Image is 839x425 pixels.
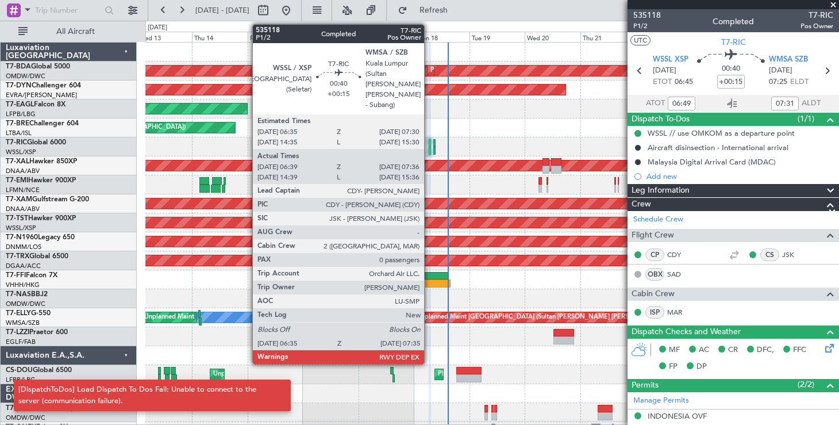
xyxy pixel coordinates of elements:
a: DNAA/ABV [6,167,40,175]
span: DP [696,361,707,373]
div: Wed 13 [137,32,193,42]
span: [DATE] [769,65,792,76]
a: WMSA/SZB [6,319,40,327]
span: Dispatch Checks and Weather [632,326,741,339]
span: (2/2) [798,378,814,390]
span: Permits [632,379,659,392]
a: T7-EAGLFalcon 8X [6,101,66,108]
span: 07:25 [769,76,787,88]
a: T7-BREChallenger 604 [6,120,79,127]
div: CS [760,248,779,261]
input: --:-- [668,97,695,110]
a: T7-ELLYG-550 [6,310,51,317]
div: Malaysia Digital Arrival Card (MDAC) [648,157,776,167]
span: [DATE] - [DATE] [195,5,249,16]
div: Unplanned Maint [GEOGRAPHIC_DATA] (Sultan [PERSON_NAME] [PERSON_NAME] - Subang) [417,309,692,326]
a: MAR [667,307,693,317]
div: Add new [646,171,833,181]
span: T7-RIC [800,9,833,21]
span: T7-RIC [721,36,746,48]
span: WSSL XSP [653,54,688,66]
div: Completed [713,16,754,28]
a: LTBA/ISL [6,129,32,137]
a: T7-EMIHawker 900XP [6,177,76,184]
span: AC [699,344,709,356]
div: Tue 19 [469,32,525,42]
span: Flight Crew [632,229,674,242]
span: T7-EAGL [6,101,34,108]
a: OMDW/DWC [6,300,45,308]
span: 06:45 [675,76,693,88]
span: Refresh [410,6,458,14]
div: [DATE] [148,23,167,33]
div: Thu 21 [580,32,636,42]
span: T7-BDA [6,63,31,70]
a: SAD [667,269,693,279]
a: LFMN/NCE [6,186,40,194]
div: Sat 16 [303,32,359,42]
a: T7-N1960Legacy 650 [6,234,75,241]
div: Planned Maint Dubai (Al Maktoum Intl) [430,62,544,79]
a: T7-BDAGlobal 5000 [6,63,70,70]
span: T7-DYN [6,82,32,89]
span: Crew [632,198,651,211]
a: Schedule Crew [633,214,683,225]
span: T7-ELLY [6,310,31,317]
div: Fri 15 [248,32,303,42]
a: T7-RICGlobal 6000 [6,139,66,146]
div: INDONESIA OVF [648,411,707,421]
span: T7-LZZI [6,329,29,336]
span: T7-FFI [6,272,26,279]
a: T7-TSTHawker 900XP [6,215,76,222]
span: T7-N1960 [6,234,38,241]
span: FFC [793,344,806,356]
a: WSSL/XSP [6,224,36,232]
span: T7-RIC [6,139,27,146]
button: UTC [630,35,651,45]
a: T7-XAMGulfstream G-200 [6,196,89,203]
span: 535118 [633,9,661,21]
span: T7-TST [6,215,28,222]
div: Planned Maint [GEOGRAPHIC_DATA] ([GEOGRAPHIC_DATA]) [438,366,619,383]
span: (1/1) [798,113,814,125]
div: Mon 18 [414,32,469,42]
a: OMDW/DWC [6,72,45,81]
span: P1/2 [633,21,661,31]
span: [DATE] [653,65,676,76]
div: Sun 17 [359,32,414,42]
div: Thu 14 [192,32,248,42]
div: [DispatchToDos] Load Dispatch To Dos Fail: Unable to connect to the server (communication failure). [18,384,274,407]
span: ELDT [790,76,809,88]
span: Dispatch To-Dos [632,113,690,126]
span: ATOT [646,98,665,109]
a: DNMM/LOS [6,243,41,251]
div: ISP [645,306,664,319]
a: EVRA/[PERSON_NAME] [6,91,77,99]
span: T7-NAS [6,291,31,298]
a: WSSL/XSP [6,148,36,156]
button: All Aircraft [13,22,125,41]
span: All Aircraft [30,28,121,36]
input: Trip Number [35,2,101,19]
span: T7-XAM [6,196,32,203]
a: JSK [782,250,808,260]
a: DNAA/ABV [6,205,40,213]
div: OBX [645,268,664,281]
a: VHHH/HKG [6,281,40,289]
a: T7-XALHawker 850XP [6,158,77,165]
span: Pos Owner [800,21,833,31]
span: T7-TRX [6,253,29,260]
input: --:-- [771,97,799,110]
a: Manage Permits [633,395,689,407]
span: ETOT [653,76,672,88]
span: WMSA SZB [769,54,808,66]
div: Planned Maint Abuja ([PERSON_NAME] Intl) [326,290,456,307]
a: T7-LZZIPraetor 600 [6,329,68,336]
span: T7-XAL [6,158,29,165]
span: DFC, [757,344,774,356]
div: WSSL // use OMKOM as a departure point [648,128,795,138]
a: DGAA/ACC [6,262,41,270]
a: T7-TRXGlobal 6500 [6,253,68,260]
button: Refresh [392,1,461,20]
a: T7-NASBBJ2 [6,291,48,298]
